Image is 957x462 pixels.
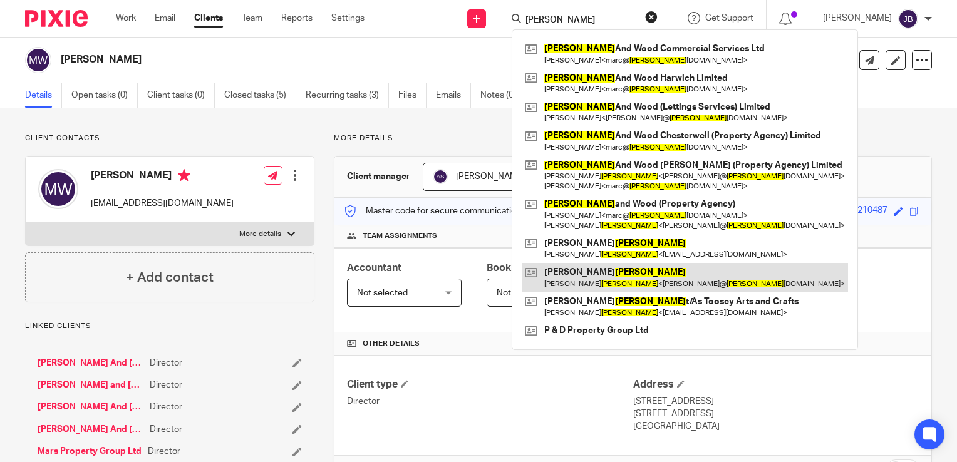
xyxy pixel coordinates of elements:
[150,401,182,413] span: Director
[633,420,919,433] p: [GEOGRAPHIC_DATA]
[25,47,51,73] img: svg%3E
[71,83,138,108] a: Open tasks (0)
[155,12,175,24] a: Email
[147,83,215,108] a: Client tasks (0)
[347,395,633,408] p: Director
[836,204,887,218] div: wood210487
[242,12,262,24] a: Team
[224,83,296,108] a: Closed tasks (5)
[347,263,401,273] span: Accountant
[194,12,223,24] a: Clients
[331,12,365,24] a: Settings
[705,14,753,23] span: Get Support
[38,401,143,413] a: [PERSON_NAME] And [PERSON_NAME] Chesterwell (Property Agency) Limited
[357,289,408,297] span: Not selected
[487,263,544,273] span: Bookkeeper
[148,445,180,458] span: Director
[61,53,621,66] h2: [PERSON_NAME]
[363,231,437,241] span: Team assignments
[633,408,919,420] p: [STREET_ADDRESS]
[150,357,182,369] span: Director
[281,12,313,24] a: Reports
[344,205,560,217] p: Master code for secure communications and files
[38,357,143,369] a: [PERSON_NAME] And [PERSON_NAME] (Lettings Services) Limited
[38,379,143,391] a: [PERSON_NAME] and [PERSON_NAME] (Property Agency)
[150,423,182,436] span: Director
[480,83,526,108] a: Notes (0)
[823,12,892,24] p: [PERSON_NAME]
[436,83,471,108] a: Emails
[91,197,234,210] p: [EMAIL_ADDRESS][DOMAIN_NAME]
[497,289,547,297] span: Not selected
[38,169,78,209] img: svg%3E
[126,268,214,287] h4: + Add contact
[456,172,525,181] span: [PERSON_NAME]
[898,9,918,29] img: svg%3E
[398,83,427,108] a: Files
[91,169,234,185] h4: [PERSON_NAME]
[178,169,190,182] i: Primary
[524,15,637,26] input: Search
[363,339,420,349] span: Other details
[25,83,62,108] a: Details
[150,379,182,391] span: Director
[116,12,136,24] a: Work
[633,378,919,391] h4: Address
[633,395,919,408] p: [STREET_ADDRESS]
[239,229,281,239] p: More details
[25,10,88,27] img: Pixie
[38,423,143,436] a: [PERSON_NAME] And [PERSON_NAME] Harwich Limited
[25,133,314,143] p: Client contacts
[25,321,314,331] p: Linked clients
[334,133,932,143] p: More details
[347,378,633,391] h4: Client type
[38,445,142,458] a: Mars Property Group Ltd
[433,169,448,184] img: svg%3E
[306,83,389,108] a: Recurring tasks (3)
[347,170,410,183] h3: Client manager
[645,11,658,23] button: Clear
